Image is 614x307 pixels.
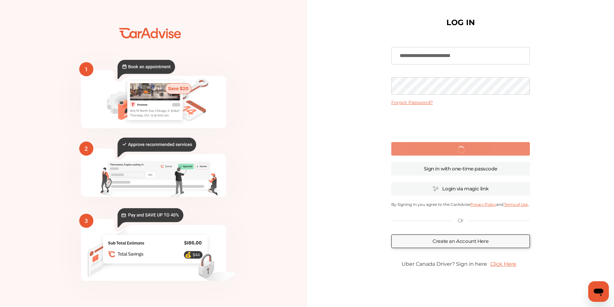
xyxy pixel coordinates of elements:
[391,162,530,176] a: Sign in with one-time passcode
[458,217,463,224] p: Or
[446,19,475,26] h1: LOG IN
[391,202,530,207] p: By Signing In you agree to the CarAdvise and .
[185,252,192,258] text: 💰
[503,202,529,207] a: Terms of Use
[391,235,530,248] a: Create an Account Here
[487,258,520,270] a: Click Here
[433,186,439,192] img: magic_icon.32c66aac.svg
[412,110,510,136] iframe: reCAPTCHA
[588,281,609,302] iframe: Button to launch messaging window
[402,261,487,267] span: Uber Canada Driver? Sign in here
[470,202,496,207] a: Privacy Policy
[391,182,530,196] a: Login via magic link
[391,100,433,105] a: Forgot Password?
